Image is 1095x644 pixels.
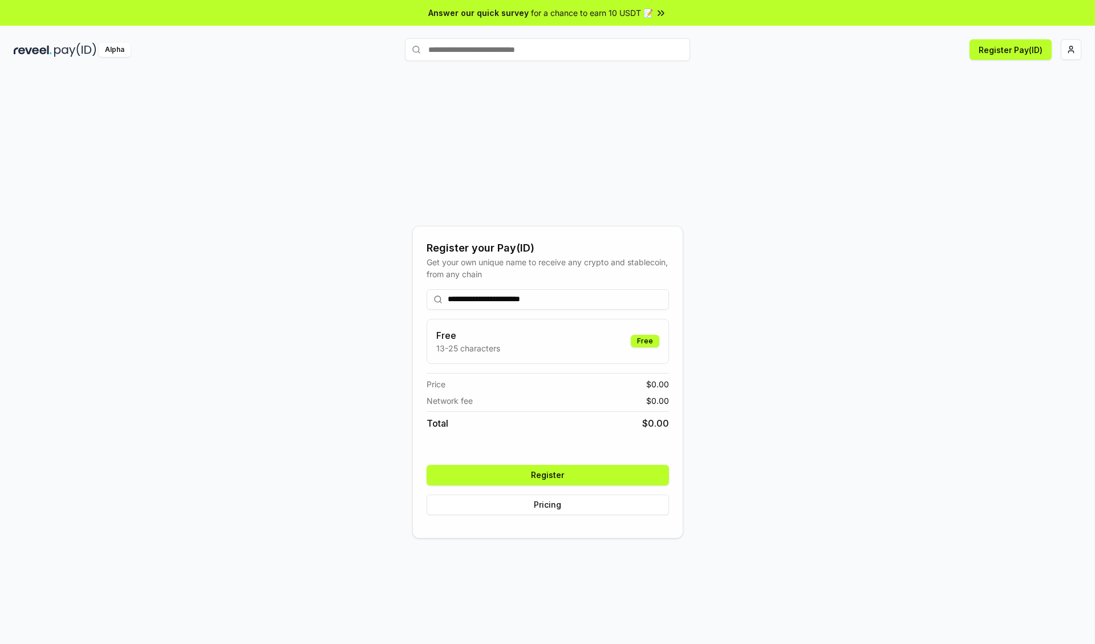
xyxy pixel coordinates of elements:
[427,395,473,407] span: Network fee
[427,416,448,430] span: Total
[427,378,445,390] span: Price
[54,43,96,57] img: pay_id
[531,7,653,19] span: for a chance to earn 10 USDT 📝
[14,43,52,57] img: reveel_dark
[436,342,500,354] p: 13-25 characters
[427,240,669,256] div: Register your Pay(ID)
[428,7,529,19] span: Answer our quick survey
[427,256,669,280] div: Get your own unique name to receive any crypto and stablecoin, from any chain
[642,416,669,430] span: $ 0.00
[631,335,659,347] div: Free
[646,395,669,407] span: $ 0.00
[99,43,131,57] div: Alpha
[436,329,500,342] h3: Free
[427,465,669,485] button: Register
[970,39,1052,60] button: Register Pay(ID)
[427,495,669,515] button: Pricing
[646,378,669,390] span: $ 0.00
